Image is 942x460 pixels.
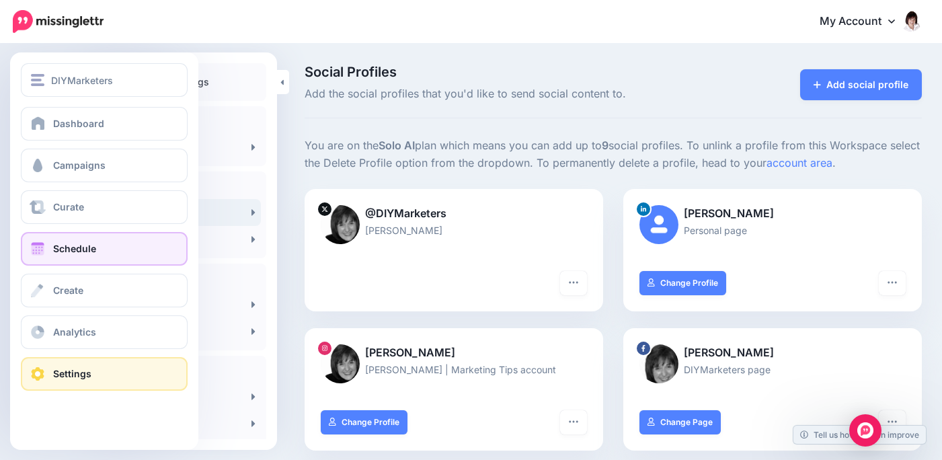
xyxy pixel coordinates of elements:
[21,63,188,97] button: DIYMarketers
[321,344,360,383] img: 11311357_787242761395973_439265102_a-bsa128978.jpg
[379,139,415,152] b: Solo AI
[21,232,188,266] a: Schedule
[21,107,188,141] a: Dashboard
[793,426,926,444] a: Tell us how we can improve
[321,223,587,238] p: [PERSON_NAME]
[321,205,587,223] p: @DIYMarketers
[21,274,188,307] a: Create
[639,410,721,434] a: Change Page
[53,326,96,338] span: Analytics
[53,368,91,379] span: Settings
[849,414,881,447] div: Open Intercom Messenger
[305,137,922,172] p: You are on the plan which means you can add up to social profiles. To unlink a profile from this ...
[305,65,709,79] span: Social Profiles
[53,159,106,171] span: Campaigns
[31,74,44,86] img: menu.png
[321,344,587,362] p: [PERSON_NAME]
[602,139,609,152] b: 9
[13,10,104,33] img: Missinglettr
[321,205,360,244] img: hNpYvs1G-38371.jpeg
[21,315,188,349] a: Analytics
[53,118,104,129] span: Dashboard
[767,156,832,169] a: account area
[53,284,83,296] span: Create
[305,85,709,103] span: Add the social profiles that you'd like to send social content to.
[639,344,678,383] img: 305486930_520171633444775_43166589342372551_n-bsa128617.jpg
[21,190,188,224] a: Curate
[806,5,922,38] a: My Account
[639,205,906,223] p: [PERSON_NAME]
[639,344,906,362] p: [PERSON_NAME]
[51,73,113,88] span: DIYMarketers
[321,410,407,434] a: Change Profile
[639,205,678,244] img: user_default_image.png
[639,223,906,238] p: Personal page
[639,271,726,295] a: Change Profile
[53,201,84,213] span: Curate
[53,243,96,254] span: Schedule
[800,69,922,100] a: Add social profile
[321,362,587,377] p: [PERSON_NAME] | Marketing Tips account
[639,362,906,377] p: DIYMarketers page
[21,149,188,182] a: Campaigns
[21,357,188,391] a: Settings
